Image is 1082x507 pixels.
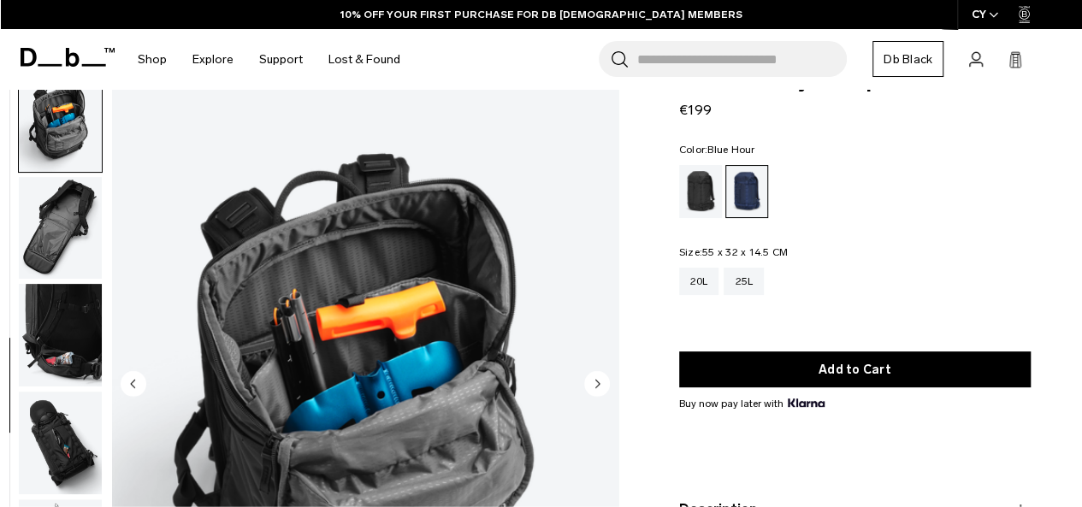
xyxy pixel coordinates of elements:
a: Db Black [872,41,943,77]
a: 10% OFF YOUR FIRST PURCHASE FOR DB [DEMOGRAPHIC_DATA] MEMBERS [340,7,742,22]
img: Backcountry Backpack 25L Blue Hour [19,284,102,386]
button: Previous slide [121,370,146,399]
a: 25L [724,268,764,295]
span: €199 [679,102,712,118]
a: Black Out [679,165,722,218]
button: Add to Cart [679,351,1031,387]
a: Lost & Found [328,29,400,90]
button: Backcountry Backpack 25L Blue Hour [18,176,103,280]
nav: Main Navigation [125,29,413,90]
span: Backcountry Backpack 25L [679,69,1031,91]
a: Blue Hour [725,165,768,218]
button: Backcountry Backpack 25L Blue Hour [18,283,103,387]
img: {"height" => 20, "alt" => "Klarna"} [788,398,825,407]
a: Explore [192,29,234,90]
a: 20L [679,268,719,295]
img: Backcountry Backpack 25L Blue Hour [19,177,102,280]
a: Shop [138,29,167,90]
span: Buy now pay later with [679,396,825,411]
button: Next slide [584,370,610,399]
img: Backcountry Backpack 25L Blue Hour [19,392,102,494]
img: Backcountry Backpack 25L Blue Hour [19,69,102,172]
legend: Color: [679,144,755,155]
a: Support [259,29,303,90]
span: 55 x 32 x 14.5 CM [702,246,788,258]
legend: Size: [679,247,789,257]
span: Blue Hour [707,144,754,156]
button: Backcountry Backpack 25L Blue Hour [18,391,103,495]
button: Backcountry Backpack 25L Blue Hour [18,68,103,173]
